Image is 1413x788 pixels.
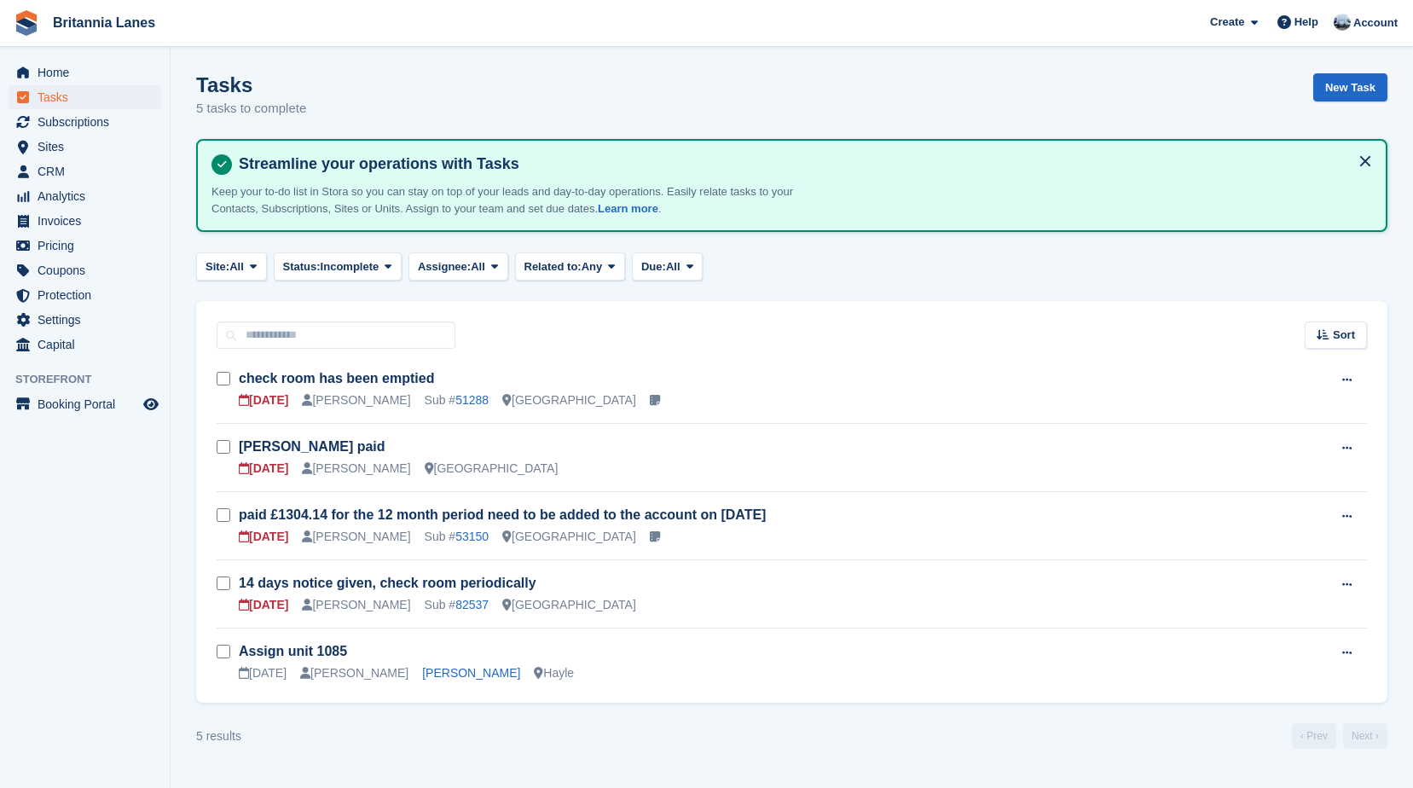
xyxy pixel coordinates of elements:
button: Status: Incomplete [274,252,402,281]
a: Learn more [598,202,658,215]
a: menu [9,85,161,109]
a: Britannia Lanes [46,9,162,37]
button: Site: All [196,252,267,281]
img: stora-icon-8386f47178a22dfd0bd8f6a31ec36ba5ce8667c1dd55bd0f319d3a0aa187defe.svg [14,10,39,36]
div: Sub # [425,596,489,614]
a: paid £1304.14 for the 12 month period need to be added to the account on [DATE] [239,507,766,522]
div: [PERSON_NAME] [302,391,410,409]
span: All [666,258,680,275]
span: Help [1294,14,1318,31]
div: [DATE] [239,528,288,546]
div: 5 results [196,727,241,745]
h1: Tasks [196,73,306,96]
a: menu [9,283,161,307]
button: Related to: Any [515,252,625,281]
span: Settings [38,308,140,332]
span: Create [1210,14,1244,31]
a: 82537 [455,598,489,611]
div: [GEOGRAPHIC_DATA] [502,528,636,546]
a: menu [9,392,161,416]
p: 5 tasks to complete [196,99,306,119]
span: Site: [206,258,229,275]
div: [PERSON_NAME] [302,460,410,478]
span: Sort [1333,327,1355,344]
span: Invoices [38,209,140,233]
span: Storefront [15,371,170,388]
div: [GEOGRAPHIC_DATA] [425,460,559,478]
div: [GEOGRAPHIC_DATA] [502,596,636,614]
span: Status: [283,258,321,275]
a: menu [9,308,161,332]
div: [DATE] [239,460,288,478]
a: menu [9,61,161,84]
a: Preview store [141,394,161,414]
div: [PERSON_NAME] [302,528,410,546]
button: Due: All [632,252,703,281]
nav: Page [1288,723,1391,749]
div: [PERSON_NAME] [302,596,410,614]
span: Pricing [38,234,140,258]
a: [PERSON_NAME] [422,666,520,680]
a: 14 days notice given, check room periodically [239,576,536,590]
span: Booking Portal [38,392,140,416]
a: Next [1343,723,1387,749]
div: [DATE] [239,664,287,682]
div: Sub # [425,528,489,546]
div: Sub # [425,391,489,409]
span: Account [1353,14,1398,32]
span: Related to: [524,258,582,275]
span: Home [38,61,140,84]
a: menu [9,234,161,258]
a: 51288 [455,393,489,407]
a: [PERSON_NAME] paid [239,439,385,454]
span: Coupons [38,258,140,282]
a: New Task [1313,73,1387,101]
span: All [471,258,485,275]
span: Capital [38,333,140,356]
button: Assignee: All [408,252,508,281]
a: 53150 [455,530,489,543]
h4: Streamline your operations with Tasks [232,154,1372,174]
span: Incomplete [321,258,379,275]
a: menu [9,110,161,134]
span: Due: [641,258,666,275]
div: Hayle [534,664,574,682]
a: menu [9,258,161,282]
a: menu [9,184,161,208]
div: [DATE] [239,596,288,614]
span: Any [582,258,603,275]
div: [DATE] [239,391,288,409]
div: [GEOGRAPHIC_DATA] [502,391,636,409]
img: John Millership [1334,14,1351,31]
span: Assignee: [418,258,471,275]
div: [PERSON_NAME] [300,664,408,682]
p: Keep your to-do list in Stora so you can stay on top of your leads and day-to-day operations. Eas... [211,183,808,217]
a: menu [9,135,161,159]
a: menu [9,159,161,183]
span: Subscriptions [38,110,140,134]
span: All [229,258,244,275]
span: CRM [38,159,140,183]
a: Assign unit 1085 [239,644,347,658]
span: Tasks [38,85,140,109]
a: check room has been emptied [239,371,434,385]
a: menu [9,333,161,356]
span: Analytics [38,184,140,208]
a: Previous [1292,723,1336,749]
a: menu [9,209,161,233]
span: Sites [38,135,140,159]
span: Protection [38,283,140,307]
